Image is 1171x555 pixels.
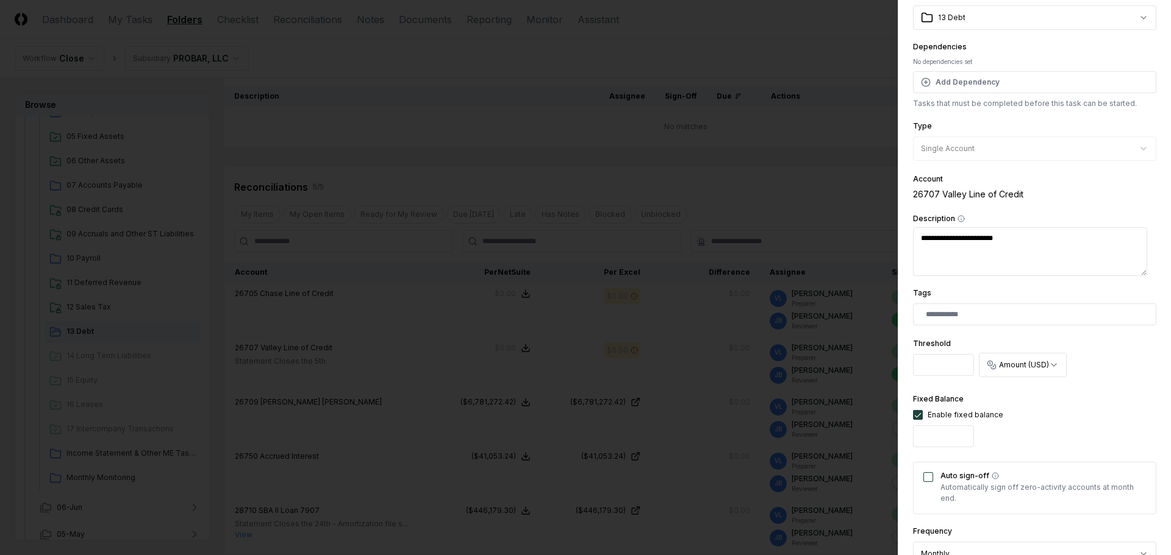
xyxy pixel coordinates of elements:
button: Description [958,215,965,222]
p: Tasks that must be completed before this task can be started. [913,98,1156,109]
div: Account [913,175,1156,183]
label: Type [913,121,932,130]
div: 26707 Valley Line of Credit [913,188,1156,200]
label: Description [913,215,1156,222]
label: Frequency [913,526,952,536]
label: Fixed Balance [913,394,964,403]
label: Dependencies [913,42,967,51]
div: No dependencies set [913,57,1156,66]
p: Automatically sign off zero-activity accounts at month end. [940,482,1146,504]
label: Threshold [913,339,951,348]
label: Auto sign-off [940,472,1146,479]
div: Enable fixed balance [928,409,1003,420]
label: Tags [913,288,931,297]
button: Add Dependency [913,71,1156,93]
button: Auto sign-off [992,472,999,479]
